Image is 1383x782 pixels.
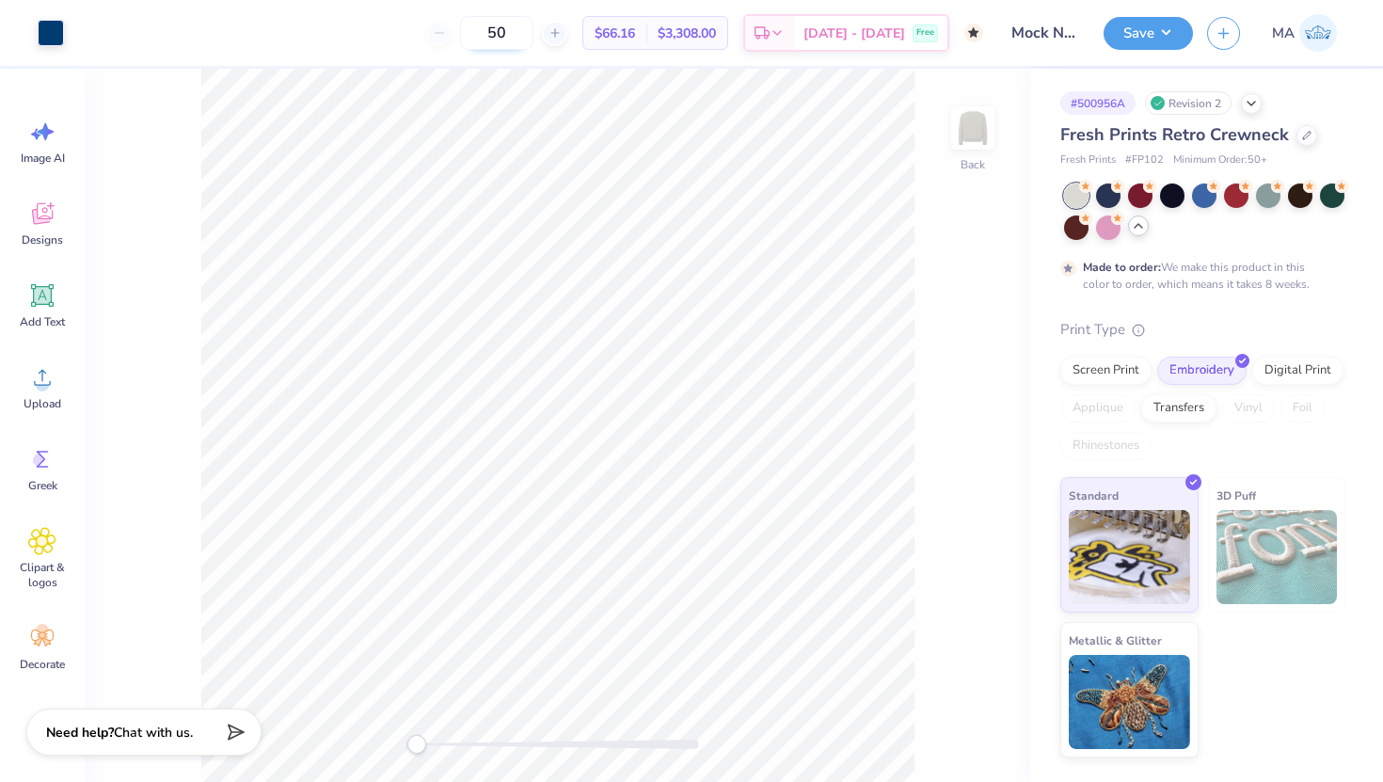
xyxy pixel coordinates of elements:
div: We make this product in this color to order, which means it takes 8 weeks. [1083,259,1314,293]
div: Vinyl [1222,394,1275,423]
strong: Need help? [46,724,114,742]
span: 3D Puff [1216,486,1256,505]
div: Rhinestones [1060,432,1152,460]
span: Decorate [20,657,65,672]
span: [DATE] - [DATE] [803,24,905,43]
div: Back [961,156,985,173]
img: Back [954,109,992,147]
a: MA [1264,14,1345,52]
span: $3,308.00 [658,24,716,43]
img: 3D Puff [1216,510,1338,604]
div: Applique [1060,394,1136,423]
button: Save [1104,17,1193,50]
input: Untitled Design [997,14,1089,52]
div: # 500956A [1060,91,1136,115]
div: Transfers [1141,394,1216,423]
span: Upload [24,396,61,411]
span: MA [1272,23,1295,44]
div: Accessibility label [407,735,426,754]
div: Foil [1280,394,1325,423]
input: – – [460,16,533,50]
span: Minimum Order: 50 + [1173,152,1267,168]
span: Designs [22,232,63,247]
span: Fresh Prints [1060,152,1116,168]
div: Revision 2 [1145,91,1232,115]
span: Greek [28,478,57,493]
div: Digital Print [1252,357,1343,385]
div: Embroidery [1157,357,1247,385]
span: Image AI [21,151,65,166]
span: Metallic & Glitter [1069,630,1162,650]
span: # FP102 [1125,152,1164,168]
span: Fresh Prints Retro Crewneck [1060,123,1289,146]
span: Free [916,26,934,40]
img: Standard [1069,510,1190,604]
span: $66.16 [595,24,635,43]
span: Add Text [20,314,65,329]
span: Clipart & logos [11,560,73,590]
strong: Made to order: [1083,260,1161,275]
span: Standard [1069,486,1119,505]
div: Print Type [1060,319,1345,341]
img: Metallic & Glitter [1069,655,1190,749]
div: Screen Print [1060,357,1152,385]
span: Chat with us. [114,724,193,742]
img: Mahitha Anumola [1299,14,1337,52]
